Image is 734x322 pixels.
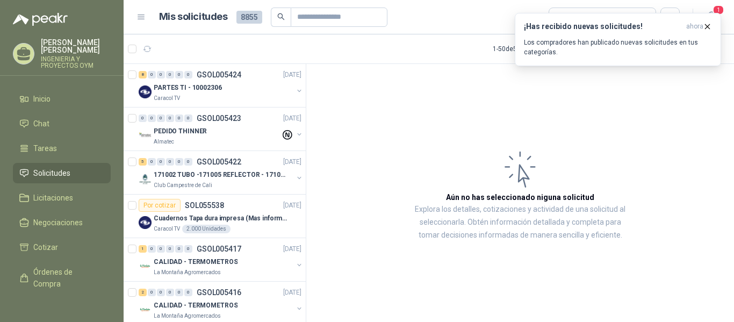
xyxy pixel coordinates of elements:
[13,138,111,159] a: Tareas
[154,126,207,137] p: PEDIDO THINNER
[175,158,183,166] div: 0
[13,163,111,183] a: Solicitudes
[139,245,147,253] div: 1
[166,245,174,253] div: 0
[166,115,174,122] div: 0
[13,89,111,109] a: Inicio
[166,289,174,296] div: 0
[139,158,147,166] div: 5
[154,181,212,190] p: Club Campestre de Cali
[197,289,241,296] p: GSOL005416
[139,68,304,103] a: 8 0 0 0 0 0 GSOL005424[DATE] Company LogoPARTES TI - 10002306Caracol TV
[139,289,147,296] div: 2
[154,312,221,320] p: La Montaña Agromercados
[283,157,301,167] p: [DATE]
[157,289,165,296] div: 0
[13,262,111,294] a: Órdenes de Compra
[493,40,563,58] div: 1 - 50 de 5458
[148,115,156,122] div: 0
[157,115,165,122] div: 0
[33,192,73,204] span: Licitaciones
[197,115,241,122] p: GSOL005423
[139,242,304,277] a: 1 0 0 0 0 0 GSOL005417[DATE] Company LogoCALIDAD - TERMOMETROSLa Montaña Agromercados
[283,70,301,80] p: [DATE]
[33,142,57,154] span: Tareas
[33,167,70,179] span: Solicitudes
[33,266,100,290] span: Órdenes de Compra
[13,113,111,134] a: Chat
[13,212,111,233] a: Negociaciones
[184,158,192,166] div: 0
[33,241,58,253] span: Cotizar
[139,286,304,320] a: 2 0 0 0 0 0 GSOL005416[DATE] Company LogoCALIDAD - TERMOMETROSLa Montaña Agromercados
[185,202,224,209] p: SOL055538
[154,94,180,103] p: Caracol TV
[166,158,174,166] div: 0
[33,118,49,130] span: Chat
[524,38,712,57] p: Los compradores han publicado nuevas solicitudes en tus categorías.
[148,158,156,166] div: 0
[154,268,221,277] p: La Montaña Agromercados
[154,170,287,180] p: 171002 TUBO -171005 REFLECTOR - 171007 PANEL
[154,225,180,233] p: Caracol TV
[197,158,241,166] p: GSOL005422
[414,203,627,242] p: Explora los detalles, cotizaciones y actividad de una solicitud al seleccionarla. Obtén informaci...
[197,71,241,78] p: GSOL005424
[139,199,181,212] div: Por cotizar
[515,13,721,66] button: ¡Has recibido nuevas solicitudes!ahora Los compradores han publicado nuevas solicitudes en tus ca...
[283,201,301,211] p: [DATE]
[154,83,222,93] p: PARTES TI - 10002306
[175,115,183,122] div: 0
[524,22,682,31] h3: ¡Has recibido nuevas solicitudes!
[713,5,724,15] span: 1
[175,289,183,296] div: 0
[702,8,721,27] button: 1
[139,85,152,98] img: Company Logo
[148,245,156,253] div: 0
[139,260,152,273] img: Company Logo
[13,237,111,257] a: Cotizar
[33,217,83,228] span: Negociaciones
[184,71,192,78] div: 0
[41,56,111,69] p: INGENIERIA Y PROYECTOS OYM
[277,13,285,20] span: search
[139,303,152,316] img: Company Logo
[154,300,238,311] p: CALIDAD - TERMOMETROS
[148,71,156,78] div: 0
[33,93,51,105] span: Inicio
[157,158,165,166] div: 0
[139,112,304,146] a: 0 0 0 0 0 0 GSOL005423[DATE] Company LogoPEDIDO THINNERAlmatec
[13,188,111,208] a: Licitaciones
[166,71,174,78] div: 0
[13,13,68,26] img: Logo peakr
[139,129,152,142] img: Company Logo
[148,289,156,296] div: 0
[283,244,301,254] p: [DATE]
[184,245,192,253] div: 0
[184,115,192,122] div: 0
[686,22,703,31] span: ahora
[283,288,301,298] p: [DATE]
[154,213,287,224] p: Cuadernos Tapa dura impresa (Mas informacion en el adjunto)
[154,138,174,146] p: Almatec
[157,71,165,78] div: 0
[197,245,241,253] p: GSOL005417
[41,39,111,54] p: [PERSON_NAME] [PERSON_NAME]
[139,71,147,78] div: 8
[175,245,183,253] div: 0
[556,11,578,23] div: Todas
[175,71,183,78] div: 0
[139,216,152,229] img: Company Logo
[182,225,231,233] div: 2.000 Unidades
[124,195,306,238] a: Por cotizarSOL055538[DATE] Company LogoCuadernos Tapa dura impresa (Mas informacion en el adjunto...
[139,115,147,122] div: 0
[236,11,262,24] span: 8855
[139,173,152,185] img: Company Logo
[159,9,228,25] h1: Mis solicitudes
[154,257,238,267] p: CALIDAD - TERMOMETROS
[157,245,165,253] div: 0
[283,113,301,124] p: [DATE]
[184,289,192,296] div: 0
[139,155,304,190] a: 5 0 0 0 0 0 GSOL005422[DATE] Company Logo171002 TUBO -171005 REFLECTOR - 171007 PANELClub Campest...
[446,191,594,203] h3: Aún no has seleccionado niguna solicitud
